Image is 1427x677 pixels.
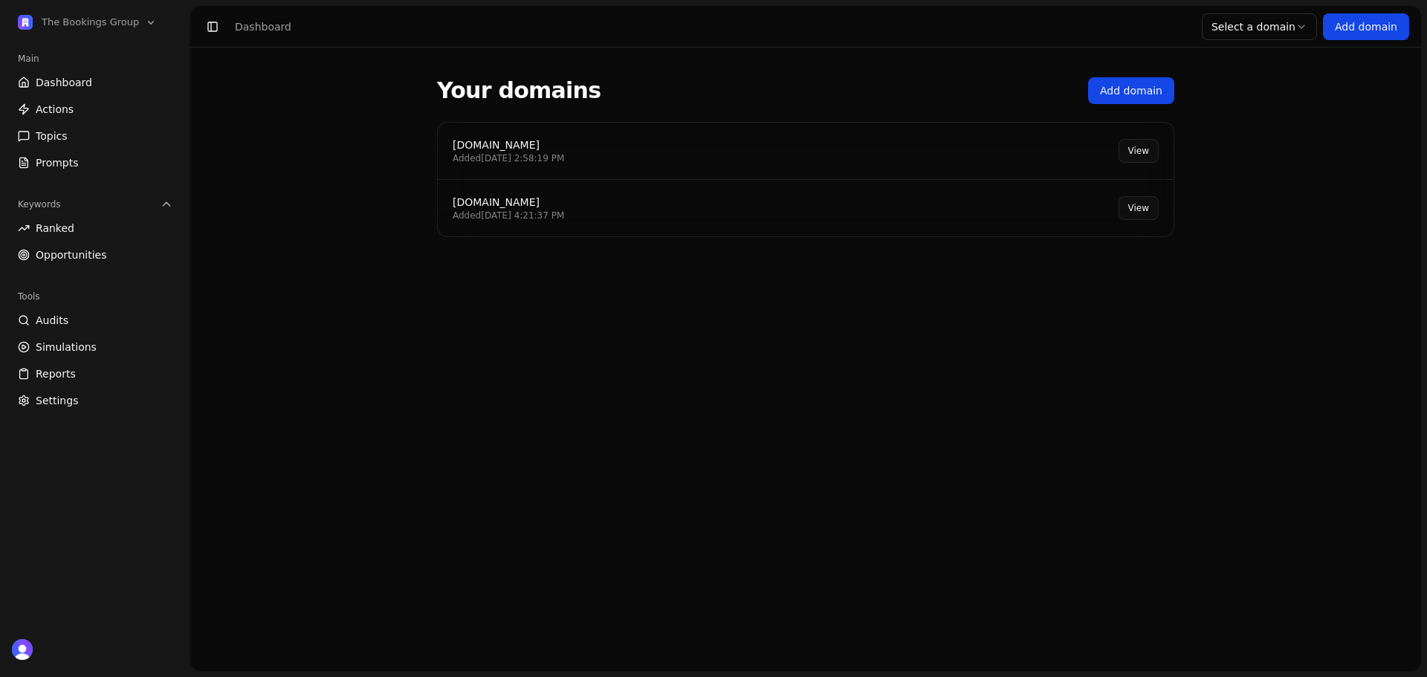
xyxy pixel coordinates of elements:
span: Simulations [36,340,97,354]
img: 's logo [12,639,33,660]
a: Add domain [1323,13,1409,40]
a: Opportunities [12,243,178,267]
a: Prompts [12,151,178,175]
span: Opportunities [36,247,107,262]
span: Actions [36,102,74,117]
div: [DOMAIN_NAME] [453,195,564,210]
span: Dashboard [36,75,92,90]
a: Reports [12,362,178,386]
a: Actions [12,97,178,121]
div: Added [DATE] 4:21:37 PM [453,210,564,221]
span: Settings [36,393,78,408]
div: Added [DATE] 2:58:19 PM [453,152,564,164]
button: Keywords [12,192,178,216]
div: Dashboard [235,19,291,34]
span: Reports [36,366,76,381]
span: Topics [36,129,68,143]
h1: Your domains [437,77,601,104]
span: Ranked [36,221,74,236]
a: View [1119,196,1159,220]
a: Ranked [12,216,178,240]
span: The Bookings Group [42,16,139,29]
a: Add domain [1088,77,1174,104]
a: Settings [12,389,178,412]
a: View [1119,139,1159,163]
div: Tools [12,285,178,308]
div: Main [12,47,178,71]
a: Dashboard [12,71,178,94]
a: Simulations [12,335,178,359]
a: Topics [12,124,178,148]
button: Open organization switcher [12,12,163,33]
span: Audits [36,313,68,328]
a: Audits [12,308,178,332]
img: The Bookings Group [18,15,33,30]
button: Open user button [12,639,33,660]
span: Prompts [36,155,79,170]
div: [DOMAIN_NAME] [453,137,564,152]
